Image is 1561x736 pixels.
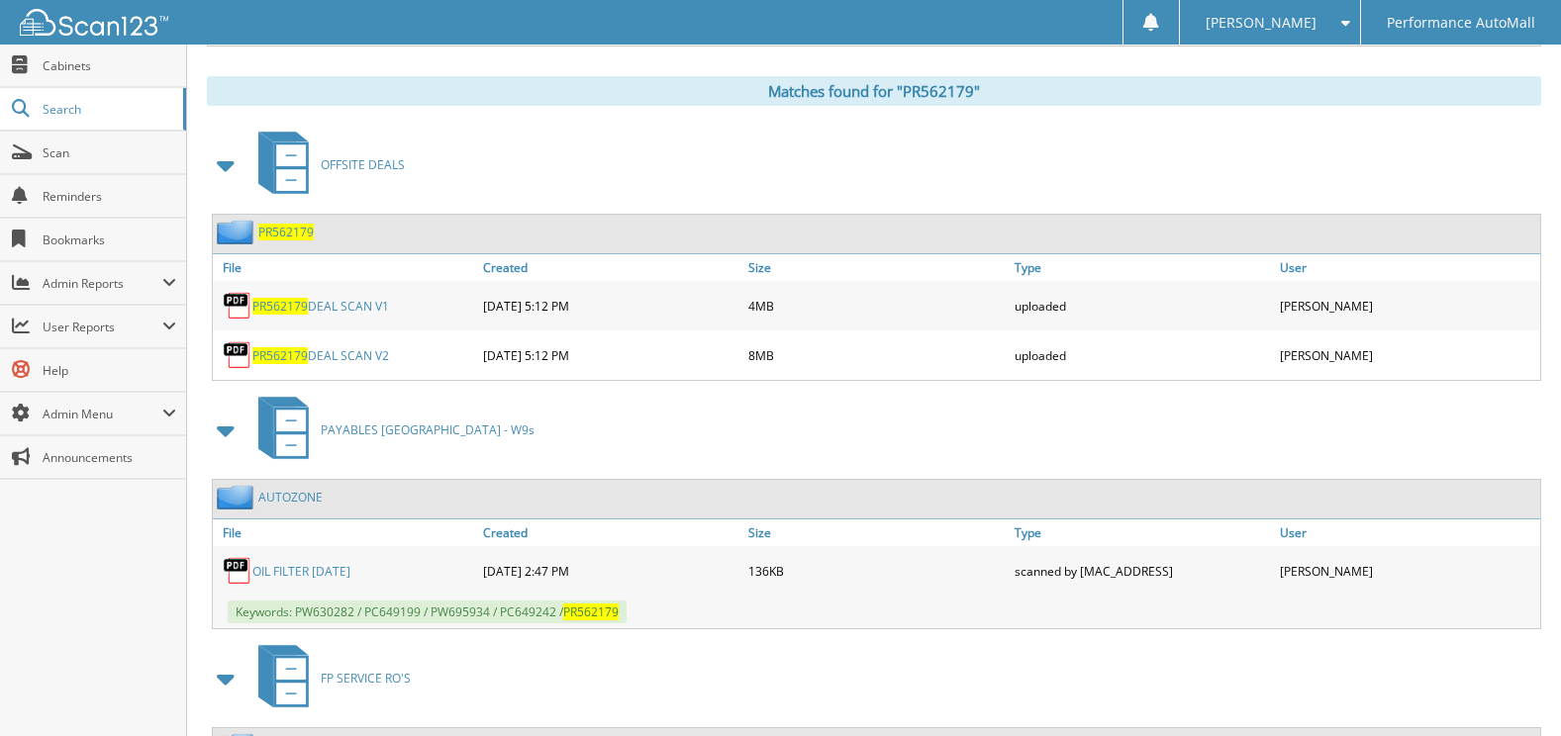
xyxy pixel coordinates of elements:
a: File [213,254,478,281]
div: [PERSON_NAME] [1275,335,1540,375]
div: 4MB [743,286,1009,325]
a: PR562179 [258,224,314,240]
img: PDF.png [223,340,252,370]
span: Performance AutoMall [1387,17,1535,29]
span: Admin Menu [43,406,162,422]
div: [DATE] 5:12 PM [478,335,743,375]
img: scan123-logo-white.svg [20,9,168,36]
a: PAYABLES [GEOGRAPHIC_DATA] - W9s [246,391,535,469]
img: folder2.png [217,220,258,244]
span: Bookmarks [43,231,176,248]
div: Matches found for "PR562179" [207,76,1541,106]
div: [DATE] 5:12 PM [478,286,743,325]
span: Announcements [43,449,176,466]
a: Created [478,519,743,546]
div: [PERSON_NAME] [1275,286,1540,325]
span: Cabinets [43,57,176,74]
a: Type [1010,254,1275,281]
div: uploaded [1010,335,1275,375]
img: folder2.png [217,485,258,509]
span: PR562179 [252,347,308,364]
div: scanned by [MAC_ADDRESS] [1010,551,1275,591]
span: PR562179 [563,603,619,620]
span: OFFSITE DEALS [321,156,405,173]
div: 8MB [743,335,1009,375]
div: uploaded [1010,286,1275,325]
span: PAYABLES [GEOGRAPHIC_DATA] - W9s [321,421,535,438]
a: Size [743,519,1009,546]
span: Reminders [43,188,176,205]
span: [PERSON_NAME] [1206,17,1317,29]
a: User [1275,519,1540,546]
a: OFFSITE DEALS [246,126,405,204]
a: OIL FILTER [DATE] [252,563,350,580]
iframe: Chat Widget [1462,641,1561,736]
div: [DATE] 2:47 PM [478,551,743,591]
a: AUTOZONE [258,489,323,506]
a: Size [743,254,1009,281]
a: File [213,519,478,546]
span: User Reports [43,319,162,335]
span: Help [43,362,176,379]
a: PR562179DEAL SCAN V1 [252,298,389,315]
a: FP SERVICE RO'S [246,639,411,717]
img: PDF.png [223,556,252,586]
a: Type [1010,519,1275,546]
a: User [1275,254,1540,281]
a: PR562179DEAL SCAN V2 [252,347,389,364]
span: Keywords: PW630282 / PC649199 / PW695934 / PC649242 / [228,600,627,623]
span: Scan [43,144,176,161]
span: Search [43,101,173,118]
span: Admin Reports [43,275,162,292]
img: PDF.png [223,291,252,321]
div: [PERSON_NAME] [1275,551,1540,591]
a: Created [478,254,743,281]
div: 136KB [743,551,1009,591]
span: FP SERVICE RO'S [321,670,411,687]
span: PR562179 [252,298,308,315]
